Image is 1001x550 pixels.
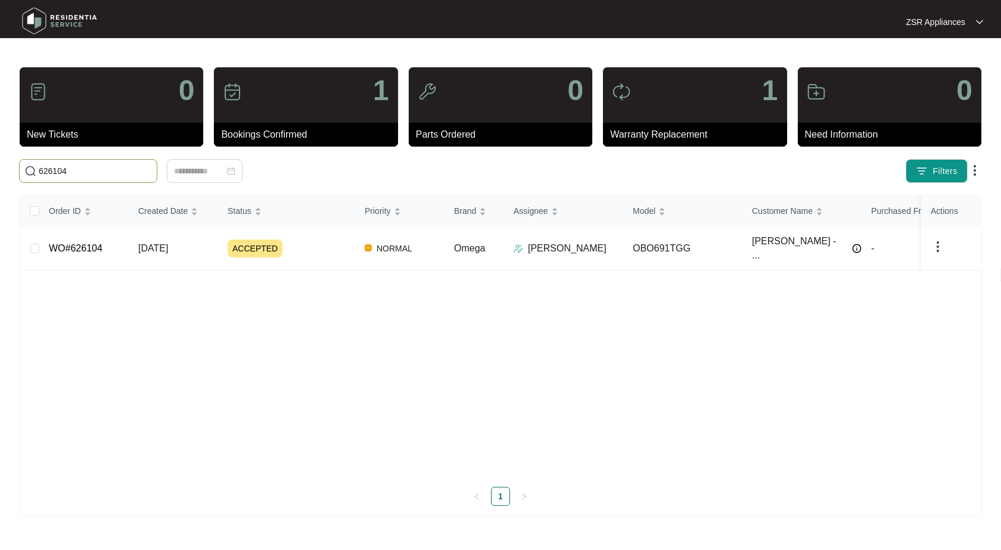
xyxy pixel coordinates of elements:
span: NORMAL [372,241,417,256]
span: Model [633,204,655,217]
a: WO#626104 [49,243,102,253]
span: Brand [454,204,476,217]
th: Actions [921,195,981,227]
p: 0 [567,76,583,105]
p: [PERSON_NAME] [528,241,607,256]
p: Bookings Confirmed [221,128,397,142]
p: 1 [373,76,389,105]
span: left [473,493,480,500]
th: Customer Name [742,195,862,227]
input: Search by Order Id, Assignee Name, Customer Name, Brand and Model [39,164,152,178]
img: Info icon [852,244,862,253]
th: Assignee [504,195,623,227]
li: Next Page [515,487,534,506]
button: filter iconFilters [906,159,968,183]
li: Previous Page [467,487,486,506]
img: icon [223,82,242,101]
th: Purchased From [862,195,981,227]
img: Assigner Icon [514,244,523,253]
span: Filters [932,165,958,178]
img: dropdown arrow [968,163,982,178]
th: Status [218,195,355,227]
p: Parts Ordered [416,128,592,142]
img: dropdown arrow [931,240,945,254]
span: Assignee [514,204,548,217]
img: icon [807,82,826,101]
p: ZSR Appliances [906,16,965,28]
img: Vercel Logo [365,244,372,251]
img: filter icon [916,165,928,177]
td: OBO691TGG [623,227,742,271]
span: right [521,493,528,500]
th: Brand [444,195,504,227]
th: Created Date [129,195,218,227]
a: 1 [492,487,509,505]
span: Status [228,204,251,217]
p: Need Information [805,128,981,142]
button: right [515,487,534,506]
span: Created Date [138,204,188,217]
p: 0 [956,76,972,105]
th: Priority [355,195,444,227]
p: Warranty Replacement [610,128,786,142]
th: Order ID [39,195,129,227]
img: residentia service logo [18,3,101,39]
span: Priority [365,204,391,217]
p: New Tickets [27,128,203,142]
img: icon [612,82,631,101]
li: 1 [491,487,510,506]
span: ACCEPTED [228,240,282,257]
span: - [871,243,874,253]
span: Omega [454,243,485,253]
span: Customer Name [752,204,813,217]
img: icon [29,82,48,101]
button: left [467,487,486,506]
img: search-icon [24,165,36,177]
p: 0 [179,76,195,105]
span: Order ID [49,204,81,217]
span: [DATE] [138,243,168,253]
th: Model [623,195,742,227]
span: Purchased From [871,204,932,217]
p: 1 [762,76,778,105]
span: [PERSON_NAME] - ... [752,234,846,263]
img: icon [418,82,437,101]
img: dropdown arrow [976,19,983,25]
